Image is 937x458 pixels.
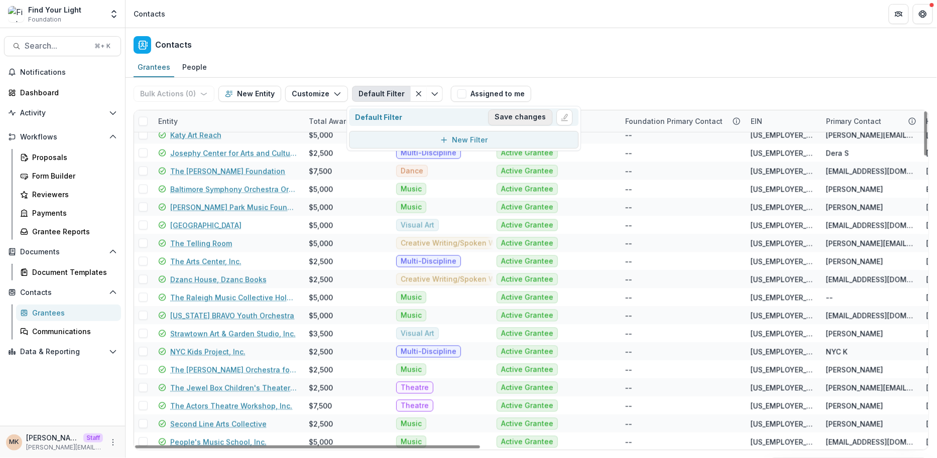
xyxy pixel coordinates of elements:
[303,116,366,126] div: Total Awarded
[355,112,402,122] div: Default Filter
[751,401,814,411] div: [US_EMPLOYER_IDENTIFICATION_NUMBER]
[309,148,333,159] div: $2,500
[20,288,105,297] span: Contacts
[178,58,211,77] a: People
[625,311,632,321] div: --
[170,202,297,213] a: [PERSON_NAME] Park Music Foundation
[826,347,848,357] div: NYC K
[16,323,121,340] a: Communications
[309,347,333,357] div: $2,500
[401,293,422,302] span: Music
[155,40,192,50] h2: Contacts
[625,130,632,140] div: --
[32,152,113,163] div: Proposals
[134,58,174,77] a: Grantees
[401,203,422,212] span: Music
[170,437,267,447] a: People's Music School, Inc.
[16,168,121,184] a: Form Builder
[751,256,814,267] div: [US_EMPLOYER_IDENTIFICATION_NUMBER]
[889,4,909,24] button: Partners
[16,186,121,203] a: Reviewers
[501,149,553,158] span: Active Grantee
[309,419,333,429] div: $2,500
[4,84,121,101] a: Dashboard
[820,116,888,126] div: Primary Contact
[411,86,427,102] button: Clear filter
[625,274,632,285] div: --
[170,292,297,303] a: The Raleigh Music Collective Holding 1
[32,326,113,337] div: Communications
[751,202,814,213] div: [US_EMPLOYER_IDENTIFICATION_NUMBER]
[4,284,121,300] button: Open Contacts
[16,223,121,240] a: Grantee Reports
[152,110,303,132] div: Entity
[218,86,281,102] button: New Entity
[28,15,61,24] span: Foundation
[619,116,729,126] div: Foundation Primary Contact
[488,109,552,125] button: Save filter
[4,64,121,80] button: Notifications
[309,202,333,213] div: $5,000
[501,438,553,446] span: Active Grantee
[83,433,103,442] p: Staff
[178,60,211,74] div: People
[452,134,488,145] div: New Filter
[401,366,422,374] span: Music
[427,86,443,102] button: Toggle menu
[619,110,745,132] div: Foundation Primary Contact
[501,185,553,194] span: Active Grantee
[20,87,113,98] div: Dashboard
[309,166,332,177] div: $7,500
[352,86,411,102] button: Default Filter
[826,383,914,393] div: [PERSON_NAME][EMAIL_ADDRESS][DOMAIN_NAME]
[170,166,285,177] a: The [PERSON_NAME] Foundation
[170,419,267,429] a: Second Line Arts Collective
[501,366,553,374] span: Active Grantee
[16,205,121,221] a: Payments
[401,384,429,392] span: Theatre
[309,130,333,140] div: $5,000
[556,109,572,125] button: Edit filter
[107,4,121,24] button: Open entity switcher
[625,202,632,213] div: --
[745,116,768,126] div: EIN
[32,267,113,277] div: Document Templates
[32,171,113,181] div: Form Builder
[170,329,296,339] a: Strawtown Art & Garden Studio, Inc.
[625,166,632,177] div: --
[826,220,914,231] div: [EMAIL_ADDRESS][DOMAIN_NAME]
[451,86,531,102] button: Assigned to me
[501,239,553,248] span: Active Grantee
[826,274,914,285] div: [EMAIL_ADDRESS][DOMAIN_NAME]
[501,420,553,428] span: Active Grantee
[10,439,19,445] div: Maya Kuppermann
[309,329,333,339] div: $3,500
[401,149,456,158] span: Multi-Discipline
[501,348,553,356] span: Active Grantee
[751,419,814,429] div: [US_EMPLOYER_IDENTIFICATION_NUMBER]
[401,420,422,428] span: Music
[751,311,814,321] div: [US_EMPLOYER_IDENTIFICATION_NUMBER]
[401,185,422,194] span: Music
[826,166,914,177] div: [EMAIL_ADDRESS][DOMAIN_NAME]
[26,443,103,452] p: [PERSON_NAME][EMAIL_ADDRESS][DOMAIN_NAME]
[130,7,169,21] nav: breadcrumb
[401,312,422,320] span: Music
[20,68,117,77] span: Notifications
[28,5,81,15] div: Find Your Light
[20,248,105,256] span: Documents
[4,129,121,145] button: Open Workflows
[309,184,333,195] div: $5,000
[170,220,242,231] a: [GEOGRAPHIC_DATA]
[751,365,814,375] div: [US_EMPLOYER_IDENTIFICATION_NUMBER]
[170,256,242,267] a: The Arts Center, Inc.
[20,133,105,141] span: Workflows
[625,148,632,159] div: --
[826,256,883,267] div: [PERSON_NAME]
[501,167,553,176] span: Active Grantee
[501,257,553,266] span: Active Grantee
[170,311,294,321] a: [US_STATE] BRAVO Youth Orchestra
[401,402,429,410] span: Theatre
